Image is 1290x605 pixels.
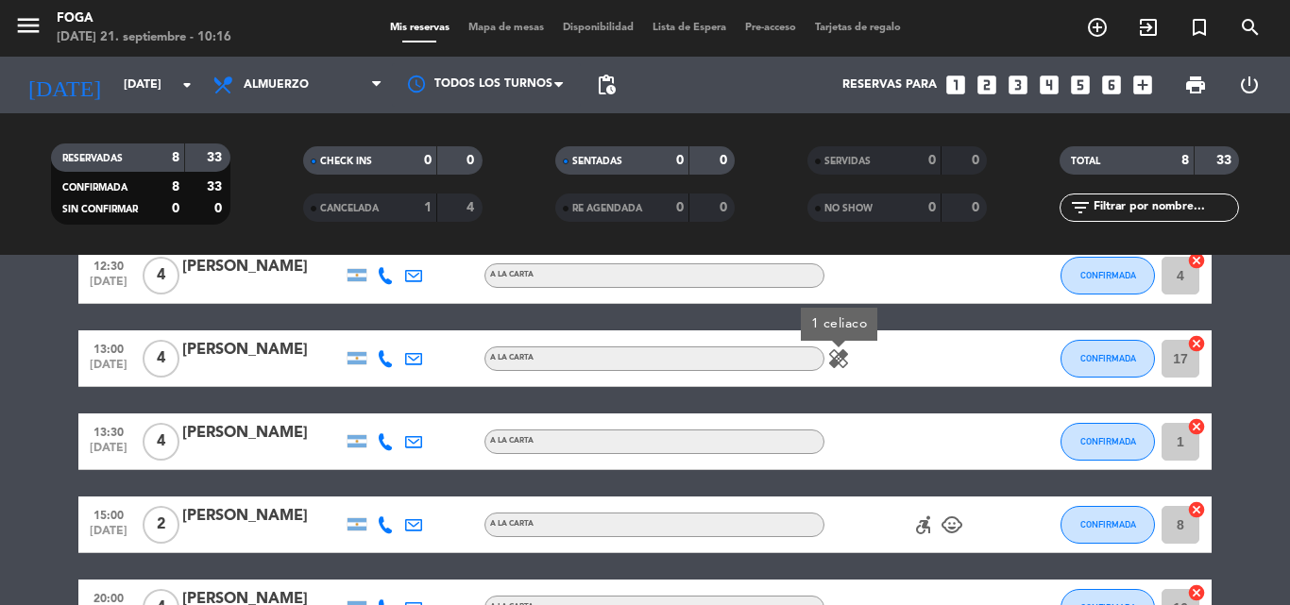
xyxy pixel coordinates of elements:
i: power_settings_new [1238,74,1261,96]
span: SENTADAS [572,157,622,166]
span: 13:30 [85,420,132,442]
button: CONFIRMADA [1061,423,1155,461]
span: Tarjetas de regalo [806,23,910,33]
strong: 0 [676,201,684,214]
i: looks_two [975,73,999,97]
span: CONFIRMADA [62,183,127,193]
button: CONFIRMADA [1061,506,1155,544]
i: healing [827,347,850,370]
span: A LA CARTA [490,437,534,445]
i: add_box [1130,73,1155,97]
span: SERVIDAS [824,157,871,166]
span: [DATE] [85,276,132,297]
i: add_circle_outline [1086,16,1109,39]
span: 4 [143,340,179,378]
i: exit_to_app [1137,16,1160,39]
i: cancel [1187,583,1206,602]
strong: 0 [676,154,684,167]
div: [PERSON_NAME] [182,504,343,529]
i: search [1239,16,1262,39]
span: CANCELADA [320,204,379,213]
i: child_care [941,513,963,536]
strong: 0 [928,154,936,167]
span: TOTAL [1071,157,1100,166]
span: Almuerzo [244,78,309,92]
div: [PERSON_NAME] [182,338,343,362]
i: looks_5 [1068,73,1093,97]
span: 2 [143,506,179,544]
strong: 8 [172,180,179,193]
span: CONFIRMADA [1080,436,1136,446]
i: cancel [1187,334,1206,353]
span: pending_actions [595,74,618,96]
i: arrow_drop_down [176,74,198,96]
div: [DATE] 21. septiembre - 10:16 [57,28,231,47]
span: A LA CARTA [490,354,534,361]
i: cancel [1187,417,1206,436]
i: accessible_forward [912,513,935,536]
div: LOG OUT [1222,57,1276,113]
strong: 0 [972,201,983,214]
div: [PERSON_NAME] [182,255,343,279]
i: looks_4 [1037,73,1061,97]
span: 4 [143,423,179,461]
strong: 0 [172,202,179,215]
span: Mis reservas [381,23,459,33]
span: RESERVADAS [62,154,123,163]
i: looks_6 [1099,73,1124,97]
span: CONFIRMADA [1080,353,1136,363]
i: cancel [1187,251,1206,270]
strong: 0 [720,201,731,214]
span: CHECK INS [320,157,372,166]
strong: 8 [172,151,179,164]
div: 1 celiaco [801,308,877,341]
span: Pre-acceso [736,23,806,33]
strong: 4 [467,201,478,214]
strong: 33 [207,180,226,193]
span: [DATE] [85,442,132,463]
button: CONFIRMADA [1061,340,1155,378]
strong: 0 [720,154,731,167]
span: SIN CONFIRMAR [62,205,138,214]
div: FOGA [57,9,231,28]
span: CONFIRMADA [1080,519,1136,529]
span: CONFIRMADA [1080,270,1136,280]
strong: 0 [972,154,983,167]
input: Filtrar por nombre... [1092,197,1238,218]
i: filter_list [1069,196,1092,219]
div: [PERSON_NAME] [182,421,343,445]
i: looks_one [943,73,968,97]
span: Lista de Espera [643,23,736,33]
span: Mapa de mesas [459,23,553,33]
i: menu [14,11,42,40]
strong: 8 [1181,154,1189,167]
span: RE AGENDADA [572,204,642,213]
i: cancel [1187,500,1206,519]
span: NO SHOW [824,204,873,213]
strong: 0 [214,202,226,215]
span: print [1184,74,1207,96]
i: looks_3 [1006,73,1030,97]
button: CONFIRMADA [1061,257,1155,294]
span: 13:00 [85,337,132,359]
i: turned_in_not [1188,16,1211,39]
strong: 1 [424,201,432,214]
button: menu [14,11,42,46]
span: [DATE] [85,359,132,380]
span: [DATE] [85,525,132,546]
strong: 0 [467,154,478,167]
strong: 33 [207,151,226,164]
span: 12:30 [85,254,132,276]
strong: 0 [424,154,432,167]
i: [DATE] [14,64,114,106]
strong: 33 [1216,154,1235,167]
span: A LA CARTA [490,520,534,528]
span: Disponibilidad [553,23,643,33]
span: A LA CARTA [490,271,534,278]
span: Reservas para [842,78,937,92]
span: 15:00 [85,503,132,525]
strong: 0 [928,201,936,214]
span: 4 [143,257,179,294]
